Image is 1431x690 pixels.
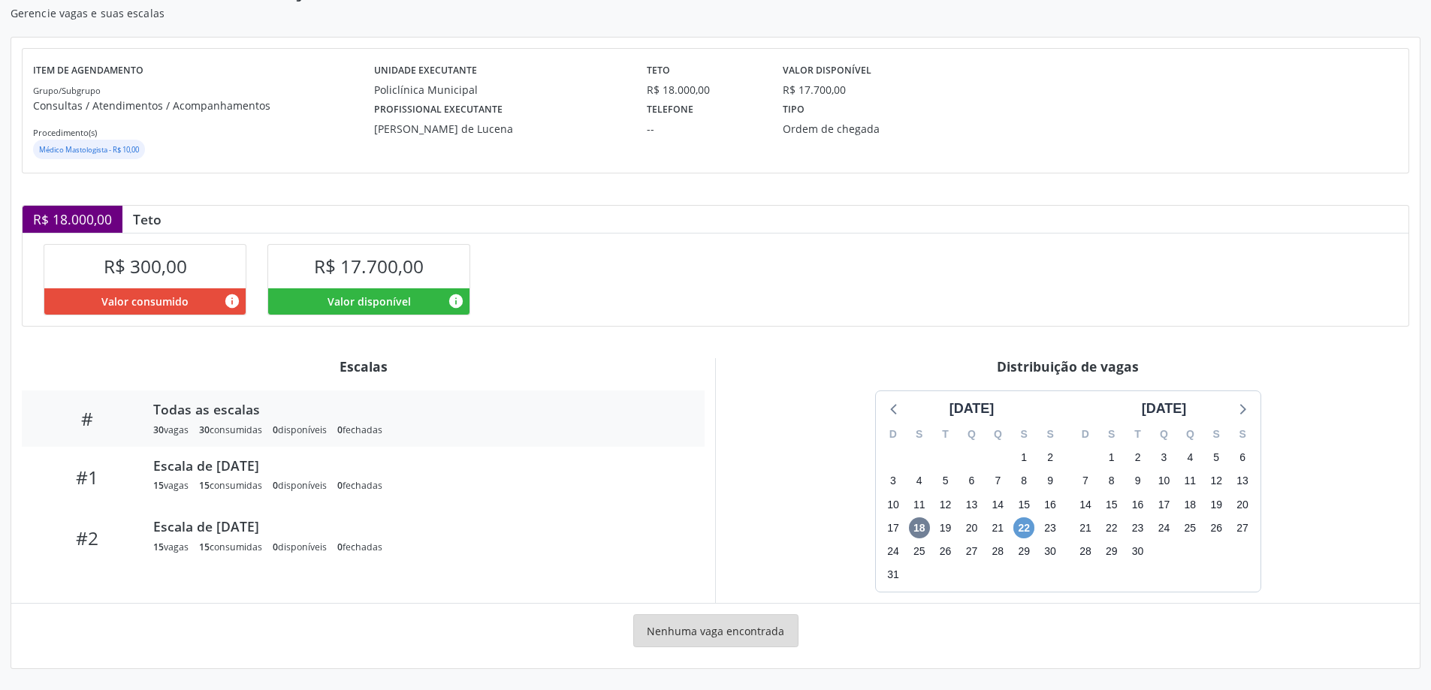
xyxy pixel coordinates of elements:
[1040,447,1061,469] span: sábado, 2 de agosto de 2025
[987,517,1008,538] span: quinta-feira, 21 de agosto de 2025
[199,423,262,436] div: consumidas
[1206,447,1227,469] span: sexta-feira, 5 de setembro de 2025
[23,206,122,233] div: R$ 18.000,00
[1073,423,1099,446] div: D
[337,541,343,553] span: 0
[273,423,278,436] span: 0
[153,518,684,535] div: Escala de [DATE]
[783,82,846,98] div: R$ 17.700,00
[337,479,343,492] span: 0
[153,423,164,436] span: 30
[153,541,189,553] div: vagas
[883,517,904,538] span: domingo, 17 de agosto de 2025
[1179,447,1200,469] span: quinta-feira, 4 de setembro de 2025
[1075,494,1096,515] span: domingo, 14 de setembro de 2025
[273,423,327,436] div: disponíveis
[1011,423,1037,446] div: S
[959,423,985,446] div: Q
[987,541,1008,562] span: quinta-feira, 28 de agosto de 2025
[328,294,411,309] span: Valor disponível
[1037,423,1064,446] div: S
[337,423,382,436] div: fechadas
[1101,541,1122,562] span: segunda-feira, 29 de setembro de 2025
[1179,471,1200,492] span: quinta-feira, 11 de setembro de 2025
[1128,517,1149,538] span: terça-feira, 23 de setembro de 2025
[1040,517,1061,538] span: sábado, 23 de agosto de 2025
[1153,517,1174,538] span: quarta-feira, 24 de setembro de 2025
[909,471,930,492] span: segunda-feira, 4 de agosto de 2025
[153,479,189,492] div: vagas
[153,401,684,417] div: Todas as escalas
[32,466,143,488] div: #1
[32,408,143,429] div: #
[22,358,705,375] div: Escalas
[1101,494,1122,515] span: segunda-feira, 15 de setembro de 2025
[909,517,930,538] span: segunda-feira, 18 de agosto de 2025
[1101,517,1122,538] span: segunda-feira, 22 de setembro de 2025
[1179,494,1200,515] span: quinta-feira, 18 de setembro de 2025
[33,59,143,83] label: Item de agendamento
[985,423,1011,446] div: Q
[199,541,210,553] span: 15
[883,541,904,562] span: domingo, 24 de agosto de 2025
[987,494,1008,515] span: quinta-feira, 14 de agosto de 2025
[880,423,907,446] div: D
[883,494,904,515] span: domingo, 10 de agosto de 2025
[1232,494,1253,515] span: sábado, 20 de setembro de 2025
[1013,541,1034,562] span: sexta-feira, 29 de agosto de 2025
[374,59,477,83] label: Unidade executante
[273,541,327,553] div: disponíveis
[337,541,382,553] div: fechadas
[1128,494,1149,515] span: terça-feira, 16 de setembro de 2025
[935,517,956,538] span: terça-feira, 19 de agosto de 2025
[1101,471,1122,492] span: segunda-feira, 8 de setembro de 2025
[1153,494,1174,515] span: quarta-feira, 17 de setembro de 2025
[1206,517,1227,538] span: sexta-feira, 26 de setembro de 2025
[1013,471,1034,492] span: sexta-feira, 8 de agosto de 2025
[783,98,805,121] label: Tipo
[33,98,374,113] p: Consultas / Atendimentos / Acompanhamentos
[909,494,930,515] span: segunda-feira, 11 de agosto de 2025
[961,471,982,492] span: quarta-feira, 6 de agosto de 2025
[104,254,187,279] span: R$ 300,00
[932,423,959,446] div: T
[314,254,424,279] span: R$ 17.700,00
[883,565,904,586] span: domingo, 31 de agosto de 2025
[1232,517,1253,538] span: sábado, 27 de setembro de 2025
[1075,541,1096,562] span: domingo, 28 de setembro de 2025
[961,494,982,515] span: quarta-feira, 13 de agosto de 2025
[783,59,871,83] label: Valor disponível
[1040,471,1061,492] span: sábado, 9 de agosto de 2025
[39,145,139,155] small: Médico Mastologista - R$ 10,00
[883,471,904,492] span: domingo, 3 de agosto de 2025
[935,471,956,492] span: terça-feira, 5 de agosto de 2025
[337,423,343,436] span: 0
[1125,423,1151,446] div: T
[374,98,503,121] label: Profissional executante
[273,479,278,492] span: 0
[153,423,189,436] div: vagas
[1206,471,1227,492] span: sexta-feira, 12 de setembro de 2025
[1101,447,1122,469] span: segunda-feira, 1 de setembro de 2025
[1206,494,1227,515] span: sexta-feira, 19 de setembro de 2025
[1232,471,1253,492] span: sábado, 13 de setembro de 2025
[647,98,693,121] label: Telefone
[1177,423,1203,446] div: Q
[273,479,327,492] div: disponíveis
[1179,517,1200,538] span: quinta-feira, 25 de setembro de 2025
[961,541,982,562] span: quarta-feira, 27 de agosto de 2025
[122,211,172,227] div: Teto
[647,59,670,83] label: Teto
[153,457,684,474] div: Escala de [DATE]
[647,82,762,98] div: R$ 18.000,00
[1013,494,1034,515] span: sexta-feira, 15 de agosto de 2025
[633,614,799,647] div: Nenhuma vaga encontrada
[1075,471,1096,492] span: domingo, 7 de setembro de 2025
[1203,423,1230,446] div: S
[199,479,210,492] span: 15
[1153,471,1174,492] span: quarta-feira, 10 de setembro de 2025
[961,517,982,538] span: quarta-feira, 20 de agosto de 2025
[1040,494,1061,515] span: sábado, 16 de agosto de 2025
[199,479,262,492] div: consumidas
[337,479,382,492] div: fechadas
